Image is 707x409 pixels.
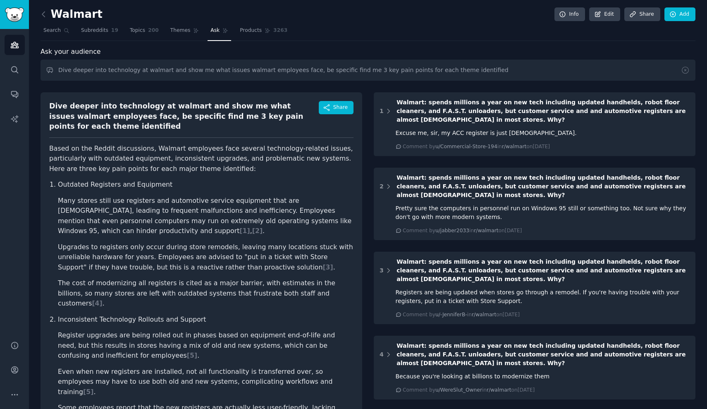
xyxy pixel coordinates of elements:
[380,266,384,275] div: 3
[78,24,121,41] a: Subreddits19
[380,182,384,191] div: 2
[472,312,496,318] span: r/walmart
[396,372,690,381] div: Because you're looking at billions to modernize them
[83,388,93,396] span: [ 5 ]
[435,387,482,393] span: u/WereSlut_Owner
[664,7,695,22] a: Add
[239,227,250,235] span: [ 1 ]
[92,299,102,307] span: [ 4 ]
[167,24,202,41] a: Themes
[58,315,353,325] p: Inconsistent Technology Rollouts and Support
[435,312,467,318] span: u/-JenniferB-
[49,144,353,174] p: Based on the Reddit discussions, Walmart employees face several technology-related issues, partic...
[111,27,118,34] span: 19
[81,27,108,34] span: Subreddits
[130,27,145,34] span: Topics
[58,196,353,236] li: Many stores still use registers and automotive service equipment that are [DEMOGRAPHIC_DATA], lea...
[396,288,690,306] div: Registers are being updated when stores go through a remodel. If you're having trouble with your ...
[403,387,535,394] div: Comment by in on [DATE]
[396,342,686,366] span: Walmart: spends millions a year on new tech including updated handhelds, robot floor cleaners, an...
[396,174,686,198] span: Walmart: spends millions a year on new tech including updated handhelds, robot floor cleaners, an...
[41,47,101,57] span: Ask your audience
[333,104,348,111] span: Share
[554,7,585,22] a: Info
[58,367,353,397] li: Even when new registers are installed, not all functionality is transferred over, so employees ma...
[403,227,522,235] div: Comment by in on [DATE]
[41,8,103,21] h2: Walmart
[380,107,384,115] div: 1
[624,7,660,22] a: Share
[403,311,520,319] div: Comment by in on [DATE]
[49,101,319,132] div: Dive deeper into technology at walmart and show me what issues walmart employees face, be specifi...
[58,278,353,309] li: The cost of modernizing all registers is cited as a major barrier, with estimates in the billions...
[319,101,353,114] button: Share
[396,204,690,221] div: Pretty sure the computers in personnel run on Windows 95 still or something too. Not sure why the...
[58,242,353,273] li: Upgrades to registers only occur during store remodels, leaving many locations stuck with unrelia...
[380,350,384,359] div: 4
[396,258,686,282] span: Walmart: spends millions a year on new tech including updated handhelds, robot floor cleaners, an...
[43,27,61,34] span: Search
[589,7,620,22] a: Edit
[240,27,262,34] span: Products
[187,351,197,359] span: [ 5 ]
[474,228,498,233] span: r/walmart
[41,24,72,41] a: Search
[148,27,159,34] span: 200
[252,227,263,235] span: [ 2 ]
[435,144,497,149] span: u/Commercial-Store-194
[127,24,162,41] a: Topics200
[502,144,526,149] span: r/walmart
[322,263,333,271] span: [ 3 ]
[435,228,469,233] span: u/jabber2033
[273,27,287,34] span: 3263
[170,27,191,34] span: Themes
[396,99,686,123] span: Walmart: spends millions a year on new tech including updated handhelds, robot floor cleaners, an...
[58,330,353,361] li: Register upgrades are being rolled out in phases based on equipment end-of-life and need, but thi...
[403,143,550,151] div: Comment by in on [DATE]
[396,129,690,137] div: Excuse me, sir, my ACC register is just [DEMOGRAPHIC_DATA].
[208,24,231,41] a: Ask
[210,27,220,34] span: Ask
[237,24,290,41] a: Products3263
[58,180,353,190] p: Outdated Registers and Equipment
[487,387,511,393] span: r/walmart
[41,60,695,81] input: Ask this audience a question...
[5,7,24,22] img: GummySearch logo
